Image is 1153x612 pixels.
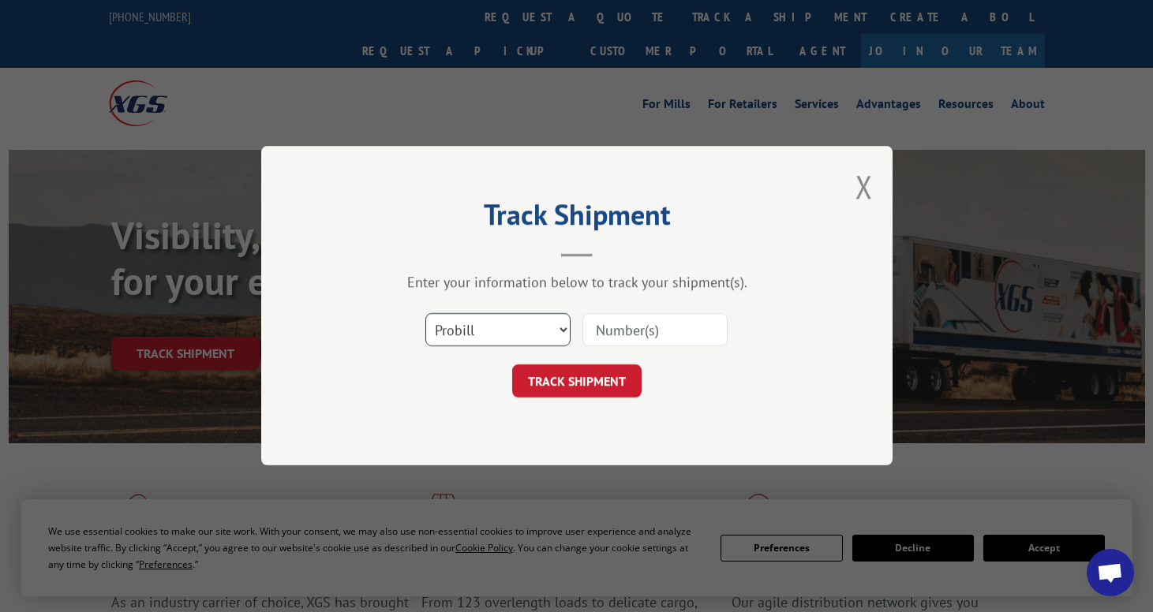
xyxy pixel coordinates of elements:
[340,274,814,292] div: Enter your information below to track your shipment(s).
[340,203,814,233] h2: Track Shipment
[512,365,642,398] button: TRACK SHIPMENT
[582,314,728,347] input: Number(s)
[855,166,873,207] button: Close modal
[1087,549,1134,596] div: Open chat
